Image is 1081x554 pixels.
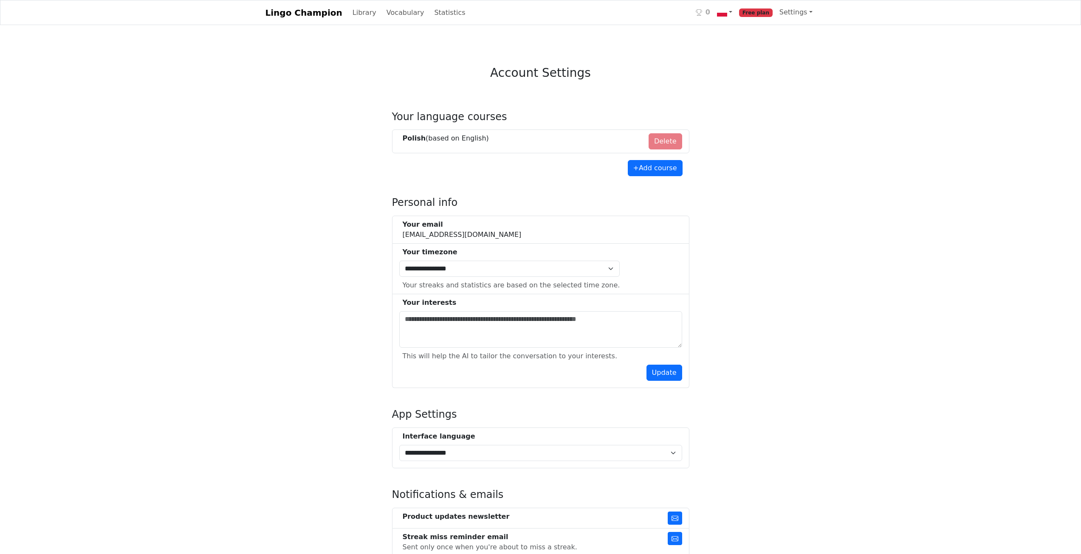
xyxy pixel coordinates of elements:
div: [EMAIL_ADDRESS][DOMAIN_NAME] [403,219,522,240]
a: Lingo Champion [265,4,342,21]
div: Your timezone [403,247,620,257]
a: Statistics [431,4,469,21]
select: Select Time Zone [399,261,620,277]
div: Streak miss reminder email [403,532,577,542]
a: Library [349,4,380,21]
span: Free plan [739,8,773,17]
div: Interface language [403,431,682,442]
h4: App Settings [392,408,689,421]
strong: Polish [403,134,426,142]
a: Settings [776,4,816,21]
select: Select Interface Language [399,445,682,461]
a: 0 [692,4,714,21]
div: (based on English ) [403,133,489,143]
div: Product updates newsletter [403,512,510,522]
div: Your email [403,219,522,230]
div: Your streaks and statistics are based on the selected time zone. [403,280,620,290]
h3: Account Settings [490,66,591,80]
a: Free plan [736,4,776,21]
h4: Notifications & emails [392,489,689,501]
button: +Add course [628,160,683,176]
div: Your interests [403,298,682,308]
div: This will help the AI to tailor the conversation to your interests. [403,351,617,361]
button: Update [646,365,682,381]
img: pl.svg [717,8,727,18]
h4: Personal info [392,197,689,209]
a: Vocabulary [383,4,428,21]
div: Sent only once when you're about to miss a streak. [403,542,577,552]
span: 0 [706,7,710,17]
h4: Your language courses [392,111,689,123]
